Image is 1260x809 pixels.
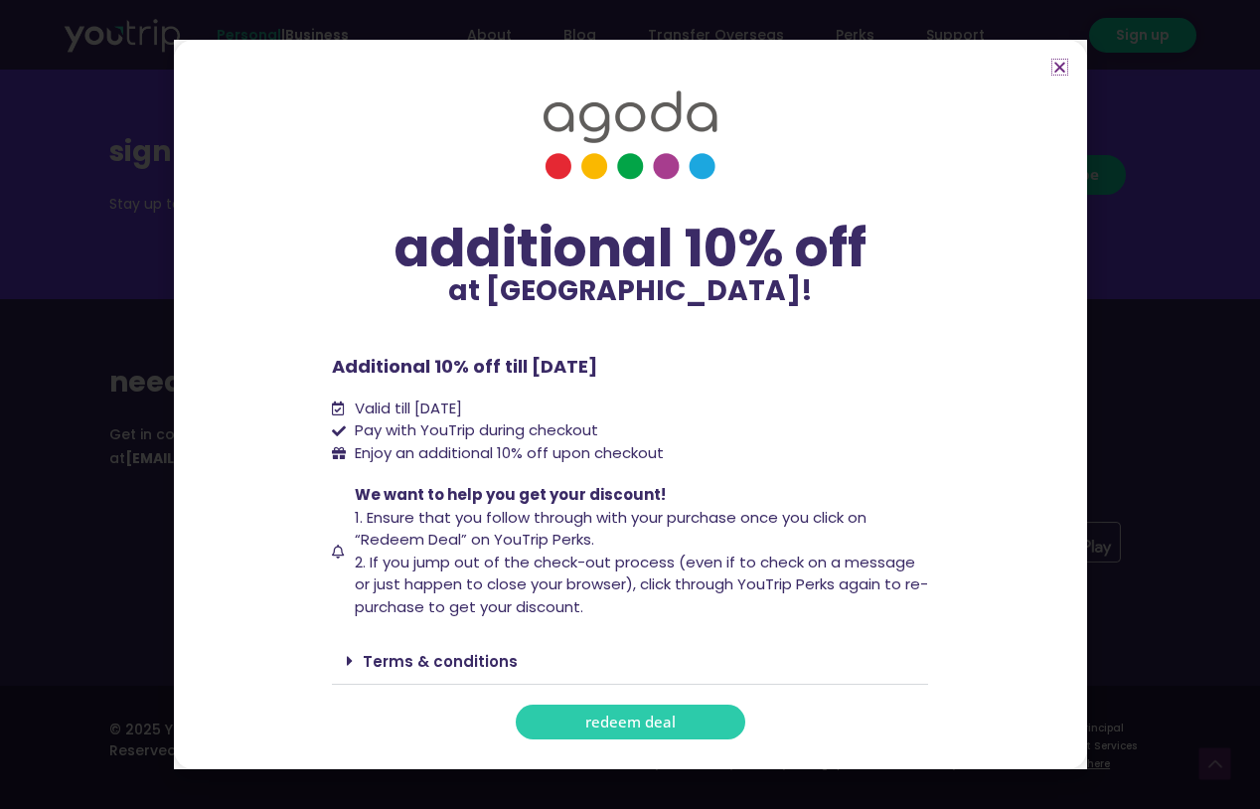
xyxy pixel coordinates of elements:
div: additional 10% off [332,220,928,277]
p: Additional 10% off till [DATE] [332,353,928,380]
span: 1. Ensure that you follow through with your purchase once you click on “Redeem Deal” on YouTrip P... [355,507,866,551]
a: redeem deal [516,705,745,739]
a: Terms & conditions [363,651,518,672]
span: redeem deal [585,715,676,729]
a: Close [1052,60,1067,75]
p: at [GEOGRAPHIC_DATA]! [332,277,928,305]
span: Valid till [DATE] [350,398,462,420]
div: Terms & conditions [332,638,928,685]
span: Enjoy an additional 10% off upon checkout [355,442,664,463]
span: Pay with YouTrip during checkout [350,419,598,442]
span: 2. If you jump out of the check-out process (even if to check on a message or just happen to clos... [355,552,928,617]
span: We want to help you get your discount! [355,484,666,505]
